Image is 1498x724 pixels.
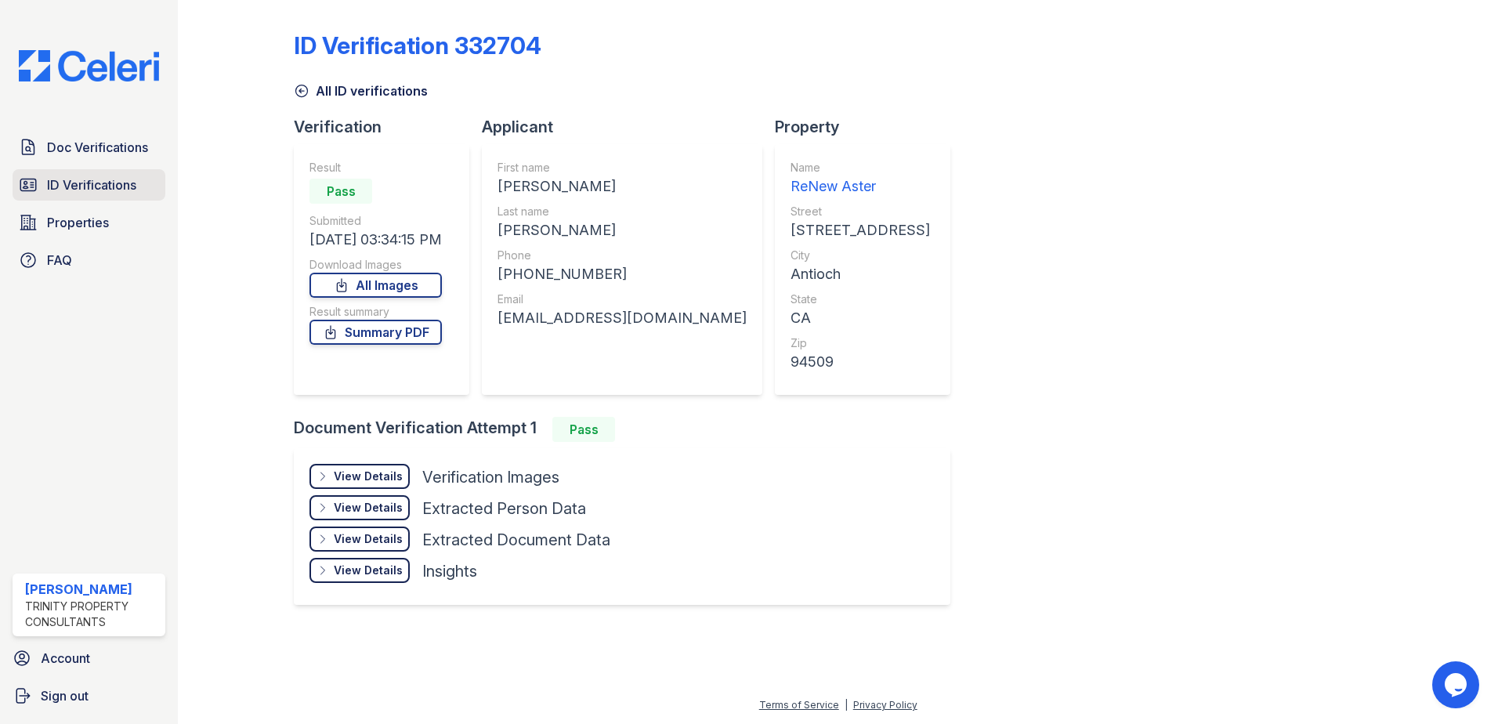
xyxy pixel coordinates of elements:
span: Doc Verifications [47,138,148,157]
a: Summary PDF [309,320,442,345]
span: Account [41,649,90,668]
div: Insights [422,560,477,582]
div: Applicant [482,116,775,138]
span: Sign out [41,686,89,705]
div: ID Verification 332704 [294,31,541,60]
div: Verification Images [422,466,559,488]
div: | [845,699,848,711]
div: Email [498,291,747,307]
span: Properties [47,213,109,232]
a: Name ReNew Aster [791,160,930,197]
div: [DATE] 03:34:15 PM [309,229,442,251]
div: First name [498,160,747,176]
div: Antioch [791,263,930,285]
div: Extracted Person Data [422,498,586,519]
img: CE_Logo_Blue-a8612792a0a2168367f1c8372b55b34899dd931a85d93a1a3d3e32e68fde9ad4.png [6,50,172,81]
div: Property [775,116,963,138]
a: Terms of Service [759,699,839,711]
div: CA [791,307,930,329]
div: Submitted [309,213,442,229]
div: [PERSON_NAME] [498,219,747,241]
div: City [791,248,930,263]
div: Result summary [309,304,442,320]
div: Name [791,160,930,176]
div: [PHONE_NUMBER] [498,263,747,285]
div: Download Images [309,257,442,273]
a: FAQ [13,244,165,276]
div: View Details [334,469,403,484]
div: Zip [791,335,930,351]
div: Trinity Property Consultants [25,599,159,630]
div: Result [309,160,442,176]
div: View Details [334,563,403,578]
a: ID Verifications [13,169,165,201]
div: Document Verification Attempt 1 [294,417,963,442]
div: [PERSON_NAME] [25,580,159,599]
div: [STREET_ADDRESS] [791,219,930,241]
div: Phone [498,248,747,263]
a: Privacy Policy [853,699,917,711]
div: View Details [334,531,403,547]
a: All Images [309,273,442,298]
div: Last name [498,204,747,219]
div: View Details [334,500,403,516]
div: Pass [309,179,372,204]
div: Extracted Document Data [422,529,610,551]
div: [EMAIL_ADDRESS][DOMAIN_NAME] [498,307,747,329]
div: State [791,291,930,307]
a: Properties [13,207,165,238]
a: Sign out [6,680,172,711]
a: Account [6,643,172,674]
a: All ID verifications [294,81,428,100]
span: FAQ [47,251,72,270]
iframe: chat widget [1432,661,1482,708]
div: Street [791,204,930,219]
div: Verification [294,116,482,138]
div: Pass [552,417,615,442]
a: Doc Verifications [13,132,165,163]
div: [PERSON_NAME] [498,176,747,197]
div: 94509 [791,351,930,373]
div: ReNew Aster [791,176,930,197]
span: ID Verifications [47,176,136,194]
